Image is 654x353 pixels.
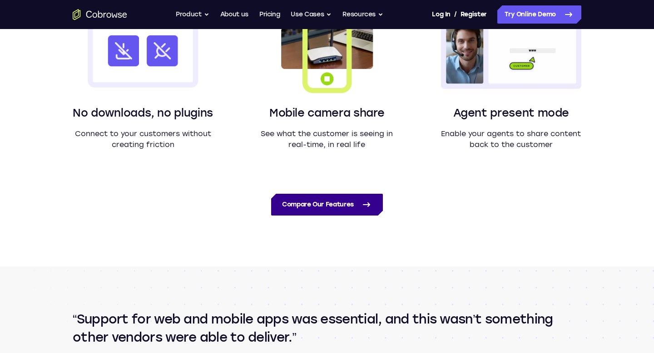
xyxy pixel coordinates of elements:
a: Go to the home page [73,9,127,20]
img: An image representation of a mobile phone capturing video from its camera [257,8,397,94]
button: Product [176,5,209,24]
a: Log In [432,5,450,24]
button: Use Cases [291,5,332,24]
a: Compare Our Features [271,194,383,216]
img: A browser window with two icons crossed out: download and plugin [73,8,213,94]
button: Resources [342,5,383,24]
a: Pricing [259,5,280,24]
a: Try Online Demo [497,5,581,24]
h3: No downloads, no plugins [73,105,213,121]
p: Enable your agents to share content back to the customer [441,128,581,150]
p: Connect to your customers without creating friction [73,128,213,150]
a: Register [461,5,487,24]
h3: Agent present mode [441,105,581,121]
p: See what the customer is seeing in real-time, in real life [257,128,397,150]
h3: Mobile camera share [257,105,397,121]
img: An agent to the left presenting their screen to a customer [441,8,581,94]
q: Support for web and mobile apps was essential, and this wasn’t something other vendors were able ... [73,310,581,346]
span: / [454,9,457,20]
a: About us [220,5,248,24]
